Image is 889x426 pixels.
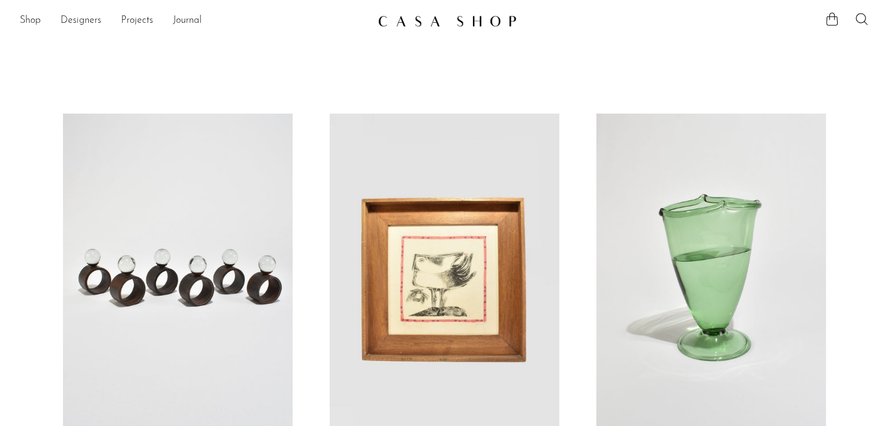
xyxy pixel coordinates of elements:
[20,10,368,31] ul: NEW HEADER MENU
[121,13,153,29] a: Projects
[20,13,41,29] a: Shop
[61,13,101,29] a: Designers
[173,13,202,29] a: Journal
[20,10,368,31] nav: Desktop navigation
